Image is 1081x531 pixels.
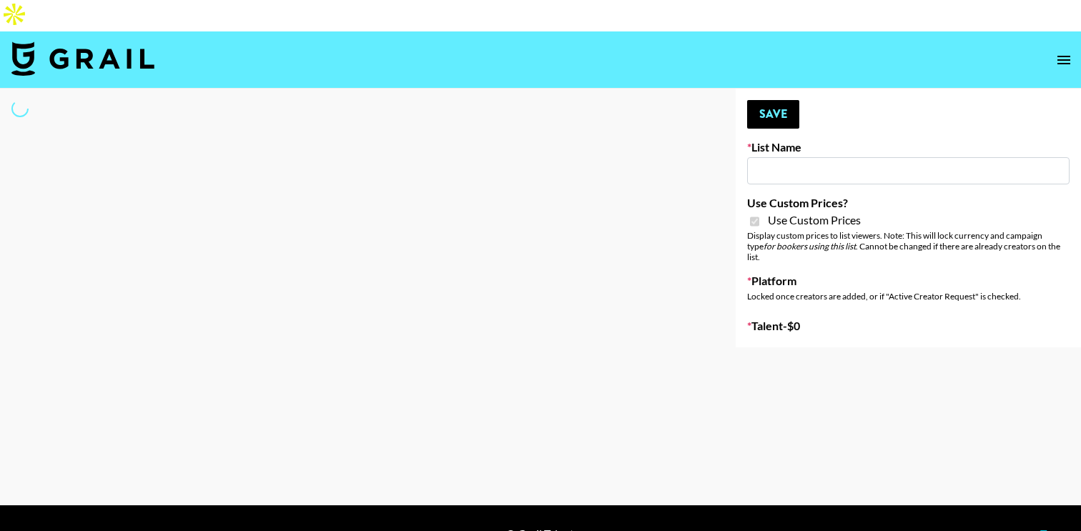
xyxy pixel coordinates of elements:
div: Display custom prices to list viewers. Note: This will lock currency and campaign type . Cannot b... [747,230,1070,262]
label: Platform [747,274,1070,288]
button: Save [747,100,799,129]
label: Use Custom Prices? [747,196,1070,210]
label: List Name [747,140,1070,154]
label: Talent - $ 0 [747,319,1070,333]
span: Use Custom Prices [768,213,861,227]
em: for bookers using this list [764,241,856,252]
button: open drawer [1050,46,1078,74]
img: Grail Talent [11,41,154,76]
div: Locked once creators are added, or if "Active Creator Request" is checked. [747,291,1070,302]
